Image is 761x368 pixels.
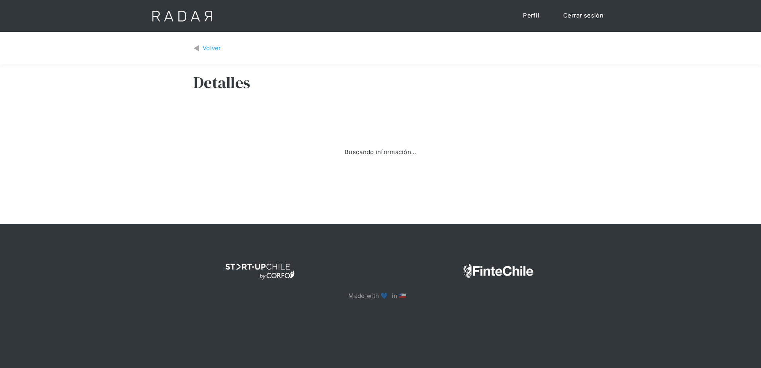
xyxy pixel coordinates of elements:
h3: Detalles [193,72,250,92]
div: Volver [203,44,221,53]
p: Made with 💙 in 🇨🇱 [348,292,412,301]
div: Buscando información... [345,148,416,157]
a: Cerrar sesión [555,8,611,23]
a: Perfil [515,8,547,23]
a: Volver [193,44,221,53]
